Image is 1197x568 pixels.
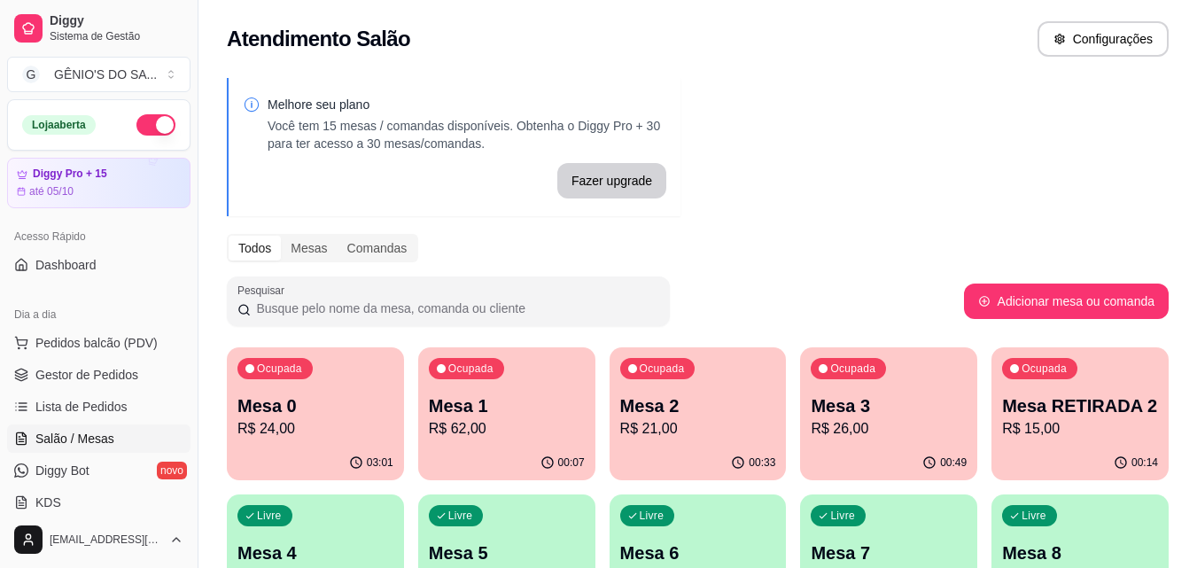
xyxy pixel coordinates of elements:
p: R$ 26,00 [811,418,967,440]
label: Pesquisar [237,283,291,298]
div: Comandas [338,236,417,261]
a: DiggySistema de Gestão [7,7,190,50]
p: R$ 21,00 [620,418,776,440]
p: Livre [640,509,665,523]
p: Mesa 6 [620,541,776,565]
a: Dashboard [7,251,190,279]
input: Pesquisar [251,300,659,317]
h2: Atendimento Salão [227,25,410,53]
p: Livre [257,509,282,523]
button: Configurações [1038,21,1169,57]
p: R$ 24,00 [237,418,393,440]
button: OcupadaMesa 0R$ 24,0003:01 [227,347,404,480]
a: KDS [7,488,190,517]
span: Salão / Mesas [35,430,114,447]
p: Mesa 0 [237,393,393,418]
p: Livre [1022,509,1046,523]
button: OcupadaMesa 2R$ 21,0000:33 [610,347,787,480]
div: Loja aberta [22,115,96,135]
p: 00:14 [1131,455,1158,470]
p: 00:07 [558,455,585,470]
span: Diggy [50,13,183,29]
button: OcupadaMesa 1R$ 62,0000:07 [418,347,595,480]
button: Pedidos balcão (PDV) [7,329,190,357]
span: Dashboard [35,256,97,274]
p: Ocupada [448,362,494,376]
span: Sistema de Gestão [50,29,183,43]
div: Mesas [281,236,337,261]
span: G [22,66,40,83]
a: Salão / Mesas [7,424,190,453]
p: Mesa 1 [429,393,585,418]
span: Gestor de Pedidos [35,366,138,384]
p: Ocupada [1022,362,1067,376]
button: OcupadaMesa RETIRADA 2R$ 15,0000:14 [991,347,1169,480]
span: [EMAIL_ADDRESS][DOMAIN_NAME] [50,533,162,547]
span: KDS [35,494,61,511]
p: 00:49 [940,455,967,470]
p: Mesa 3 [811,393,967,418]
article: até 05/10 [29,184,74,198]
p: Mesa RETIRADA 2 [1002,393,1158,418]
article: Diggy Pro + 15 [33,167,107,181]
p: Mesa 4 [237,541,393,565]
button: [EMAIL_ADDRESS][DOMAIN_NAME] [7,518,190,561]
a: Lista de Pedidos [7,393,190,421]
div: GÊNIO'S DO SA ... [54,66,157,83]
p: Ocupada [640,362,685,376]
p: Mesa 7 [811,541,967,565]
p: Mesa 8 [1002,541,1158,565]
span: Pedidos balcão (PDV) [35,334,158,352]
p: 00:33 [749,455,775,470]
div: Acesso Rápido [7,222,190,251]
p: Ocupada [257,362,302,376]
p: Livre [448,509,473,523]
a: Diggy Pro + 15até 05/10 [7,158,190,208]
p: Ocupada [830,362,875,376]
button: Select a team [7,57,190,92]
p: Livre [830,509,855,523]
div: Dia a dia [7,300,190,329]
span: Lista de Pedidos [35,398,128,416]
p: Mesa 5 [429,541,585,565]
p: 03:01 [367,455,393,470]
p: Você tem 15 mesas / comandas disponíveis. Obtenha o Diggy Pro + 30 para ter acesso a 30 mesas/com... [268,117,666,152]
a: Gestor de Pedidos [7,361,190,389]
a: Diggy Botnovo [7,456,190,485]
span: Diggy Bot [35,462,89,479]
button: Adicionar mesa ou comanda [964,284,1169,319]
p: Mesa 2 [620,393,776,418]
button: Fazer upgrade [557,163,666,198]
button: Alterar Status [136,114,175,136]
button: OcupadaMesa 3R$ 26,0000:49 [800,347,977,480]
p: R$ 15,00 [1002,418,1158,440]
p: R$ 62,00 [429,418,585,440]
p: Melhore seu plano [268,96,666,113]
div: Todos [229,236,281,261]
